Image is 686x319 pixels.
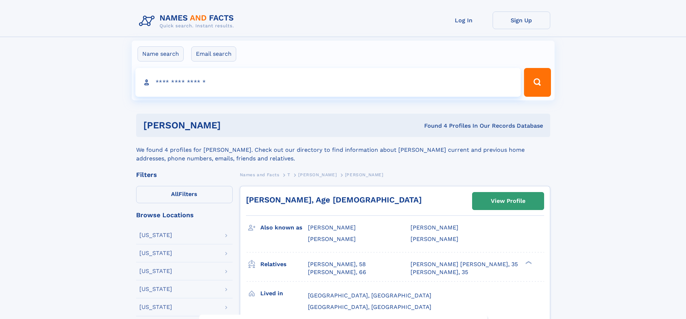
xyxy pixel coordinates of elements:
[143,121,323,130] h1: [PERSON_NAME]
[240,170,279,179] a: Names and Facts
[411,268,468,276] a: [PERSON_NAME], 35
[524,260,532,265] div: ❯
[171,191,179,197] span: All
[308,260,366,268] a: [PERSON_NAME], 58
[308,268,366,276] a: [PERSON_NAME], 66
[136,172,233,178] div: Filters
[260,222,308,234] h3: Also known as
[491,193,525,209] div: View Profile
[139,250,172,256] div: [US_STATE]
[308,224,356,231] span: [PERSON_NAME]
[135,68,521,97] input: search input
[138,46,184,61] label: Name search
[260,287,308,300] h3: Lived in
[298,170,337,179] a: [PERSON_NAME]
[287,172,290,177] span: T
[524,68,551,97] button: Search Button
[139,268,172,274] div: [US_STATE]
[411,260,518,268] a: [PERSON_NAME] [PERSON_NAME], 35
[136,212,233,218] div: Browse Locations
[308,236,356,242] span: [PERSON_NAME]
[308,292,431,299] span: [GEOGRAPHIC_DATA], [GEOGRAPHIC_DATA]
[411,224,458,231] span: [PERSON_NAME]
[472,192,544,210] a: View Profile
[136,186,233,203] label: Filters
[139,304,172,310] div: [US_STATE]
[136,12,240,31] img: Logo Names and Facts
[246,195,422,204] a: [PERSON_NAME], Age [DEMOGRAPHIC_DATA]
[308,304,431,310] span: [GEOGRAPHIC_DATA], [GEOGRAPHIC_DATA]
[287,170,290,179] a: T
[139,286,172,292] div: [US_STATE]
[435,12,493,29] a: Log In
[191,46,236,61] label: Email search
[411,236,458,242] span: [PERSON_NAME]
[260,258,308,270] h3: Relatives
[493,12,550,29] a: Sign Up
[136,137,550,163] div: We found 4 profiles for [PERSON_NAME]. Check out our directory to find information about [PERSON_...
[139,232,172,238] div: [US_STATE]
[298,172,337,177] span: [PERSON_NAME]
[345,172,384,177] span: [PERSON_NAME]
[322,122,543,130] div: Found 4 Profiles In Our Records Database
